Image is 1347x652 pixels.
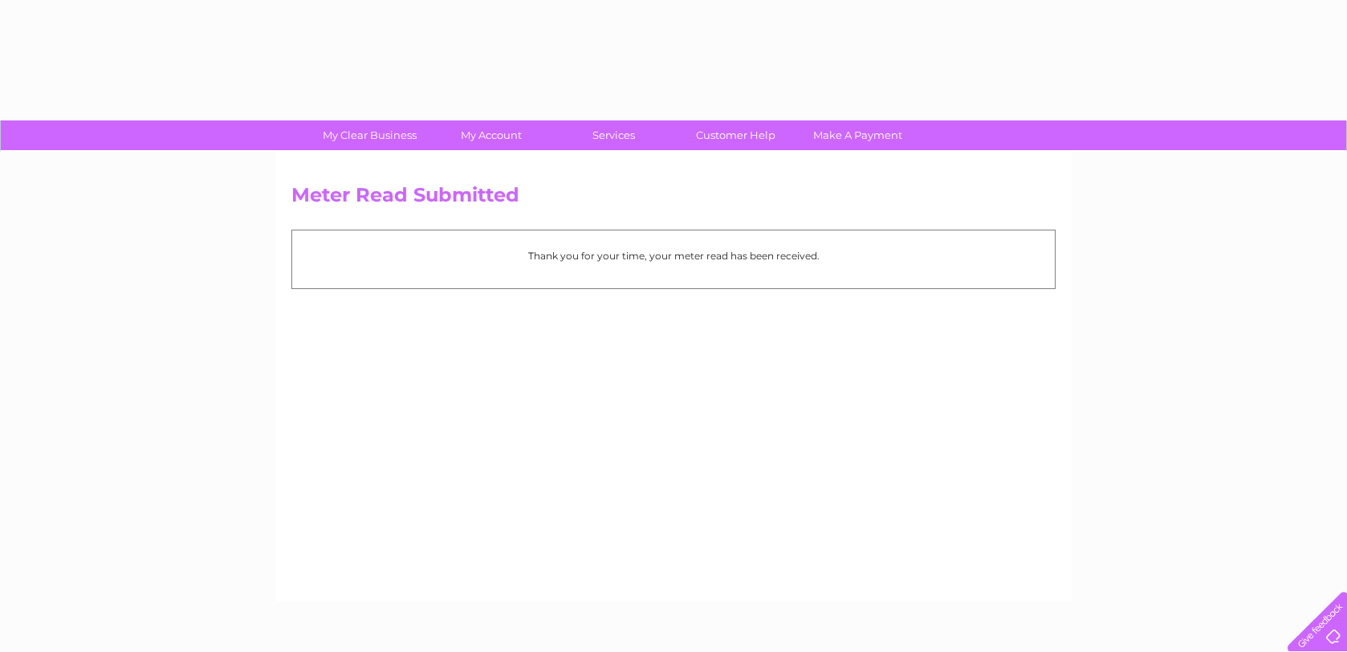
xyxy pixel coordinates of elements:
[300,248,1047,263] p: Thank you for your time, your meter read has been received.
[792,120,924,150] a: Make A Payment
[425,120,558,150] a: My Account
[291,184,1056,214] h2: Meter Read Submitted
[547,120,680,150] a: Services
[669,120,802,150] a: Customer Help
[303,120,436,150] a: My Clear Business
